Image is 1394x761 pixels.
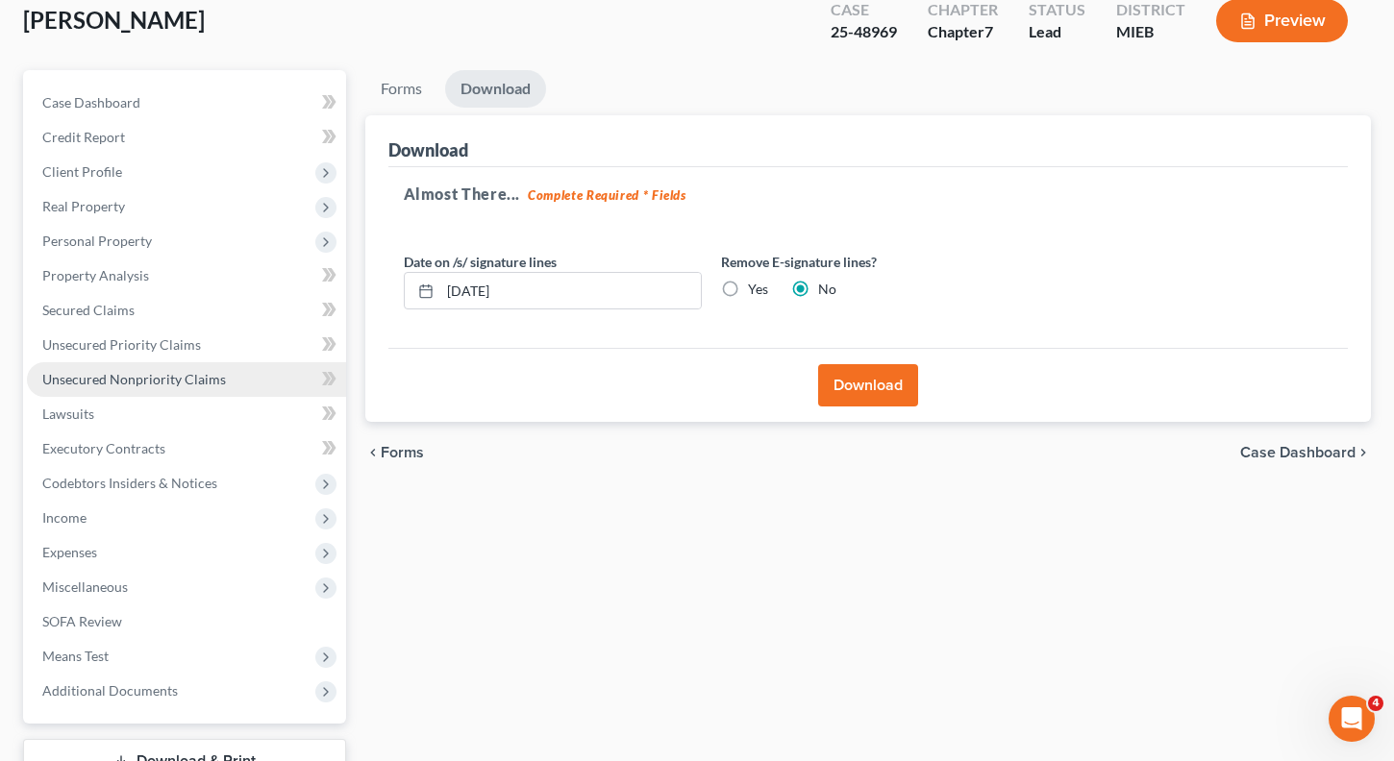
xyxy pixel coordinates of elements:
i: chevron_right [1356,445,1371,460]
label: No [818,280,836,299]
button: chevron_left Forms [365,445,450,460]
span: Unsecured Nonpriority Claims [42,371,226,387]
div: Lead [1029,21,1085,43]
span: Codebtors Insiders & Notices [42,475,217,491]
span: Miscellaneous [42,578,128,595]
a: Case Dashboard chevron_right [1240,445,1371,460]
i: chevron_left [365,445,381,460]
label: Remove E-signature lines? [721,252,1019,272]
span: Credit Report [42,129,125,145]
a: Executory Contracts [27,431,346,466]
a: Secured Claims [27,293,346,328]
a: SOFA Review [27,604,346,639]
span: [PERSON_NAME] [23,6,205,34]
span: Client Profile [42,163,122,180]
div: Download [388,138,468,161]
span: Unsecured Priority Claims [42,336,201,353]
span: Personal Property [42,233,152,249]
a: Unsecured Nonpriority Claims [27,362,346,397]
iframe: Intercom live chat [1329,696,1375,742]
span: Additional Documents [42,682,178,699]
span: Case Dashboard [42,94,140,110]
a: Lawsuits [27,397,346,431]
input: MM/DD/YYYY [440,273,701,309]
strong: Complete Required * Fields [528,187,686,203]
span: Executory Contracts [42,440,165,456]
div: Chapter [928,21,998,43]
a: Credit Report [27,120,346,155]
label: Yes [748,280,768,299]
a: Download [445,70,546,108]
span: Means Test [42,648,109,664]
span: Case Dashboard [1240,445,1356,460]
a: Forms [365,70,437,108]
div: 25-48969 [831,21,897,43]
span: Property Analysis [42,267,149,283]
button: Download [818,364,918,406]
span: Real Property [42,198,125,214]
span: Income [42,509,87,526]
span: Lawsuits [42,405,94,422]
span: SOFA Review [42,613,122,629]
a: Unsecured Priority Claims [27,328,346,362]
h5: Almost There... [404,183,1333,206]
span: Forms [381,445,424,460]
span: Expenses [42,544,97,560]
a: Property Analysis [27,258,346,293]
a: Case Dashboard [27,86,346,120]
span: 7 [984,22,993,40]
span: Secured Claims [42,302,135,318]
div: MIEB [1116,21,1185,43]
label: Date on /s/ signature lines [404,252,557,272]
span: 4 [1368,696,1383,711]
